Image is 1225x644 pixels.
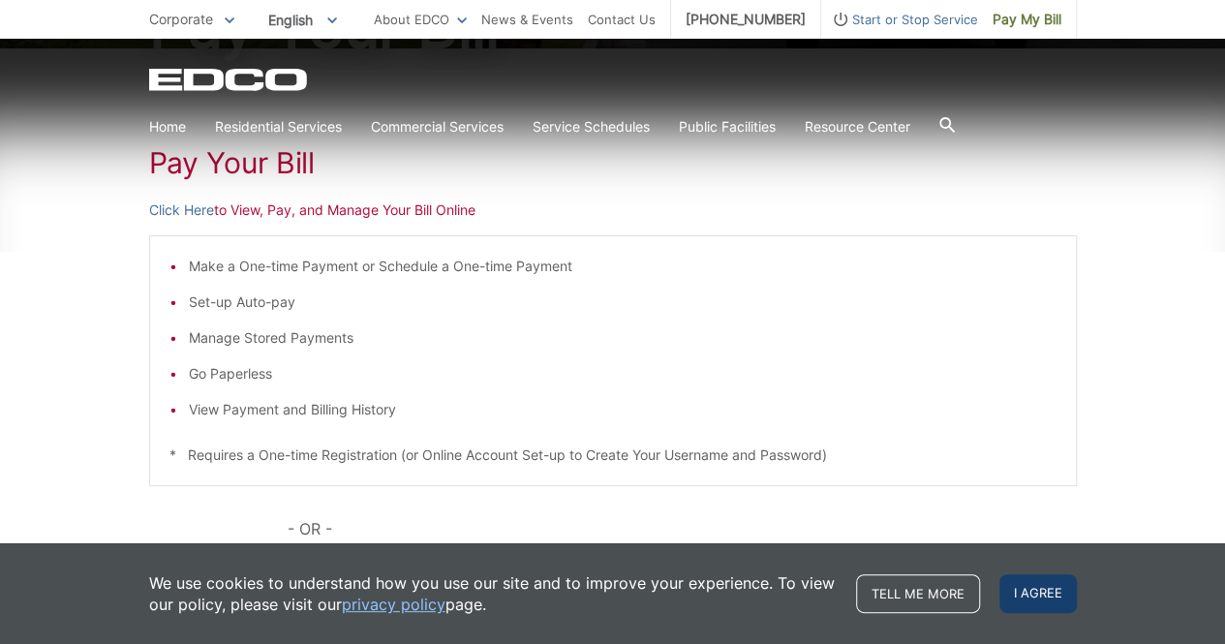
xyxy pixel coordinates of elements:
[533,116,650,138] a: Service Schedules
[149,11,213,27] span: Corporate
[856,574,980,613] a: Tell me more
[342,594,445,615] a: privacy policy
[149,68,310,91] a: EDCD logo. Return to the homepage.
[149,199,1077,221] p: to View, Pay, and Manage Your Bill Online
[169,445,1057,466] p: * Requires a One-time Registration (or Online Account Set-up to Create Your Username and Password)
[805,116,910,138] a: Resource Center
[149,145,1077,180] h1: Pay Your Bill
[679,116,776,138] a: Public Facilities
[215,116,342,138] a: Residential Services
[481,9,573,30] a: News & Events
[149,199,214,221] a: Click Here
[189,327,1057,349] li: Manage Stored Payments
[288,515,1076,542] p: - OR -
[189,399,1057,420] li: View Payment and Billing History
[149,116,186,138] a: Home
[993,9,1061,30] span: Pay My Bill
[588,9,656,30] a: Contact Us
[189,363,1057,384] li: Go Paperless
[189,256,1057,277] li: Make a One-time Payment or Schedule a One-time Payment
[999,574,1077,613] span: I agree
[149,572,837,615] p: We use cookies to understand how you use our site and to improve your experience. To view our pol...
[189,291,1057,313] li: Set-up Auto-pay
[254,4,352,36] span: English
[371,116,504,138] a: Commercial Services
[374,9,467,30] a: About EDCO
